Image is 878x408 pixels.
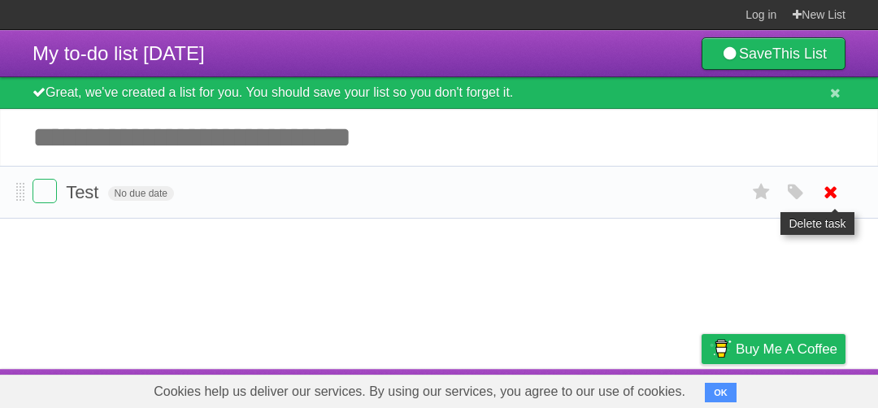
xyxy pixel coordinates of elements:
[705,383,737,402] button: OK
[539,373,605,404] a: Developers
[66,182,102,202] span: Test
[702,334,845,364] a: Buy me a coffee
[485,373,519,404] a: About
[736,335,837,363] span: Buy me a coffee
[702,37,845,70] a: SaveThis List
[137,375,702,408] span: Cookies help us deliver our services. By using our services, you agree to our use of cookies.
[33,42,205,64] span: My to-do list [DATE]
[743,373,845,404] a: Suggest a feature
[33,179,57,203] label: Done
[680,373,723,404] a: Privacy
[710,335,732,362] img: Buy me a coffee
[625,373,661,404] a: Terms
[746,179,777,206] label: Star task
[772,46,827,62] b: This List
[108,186,174,201] span: No due date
